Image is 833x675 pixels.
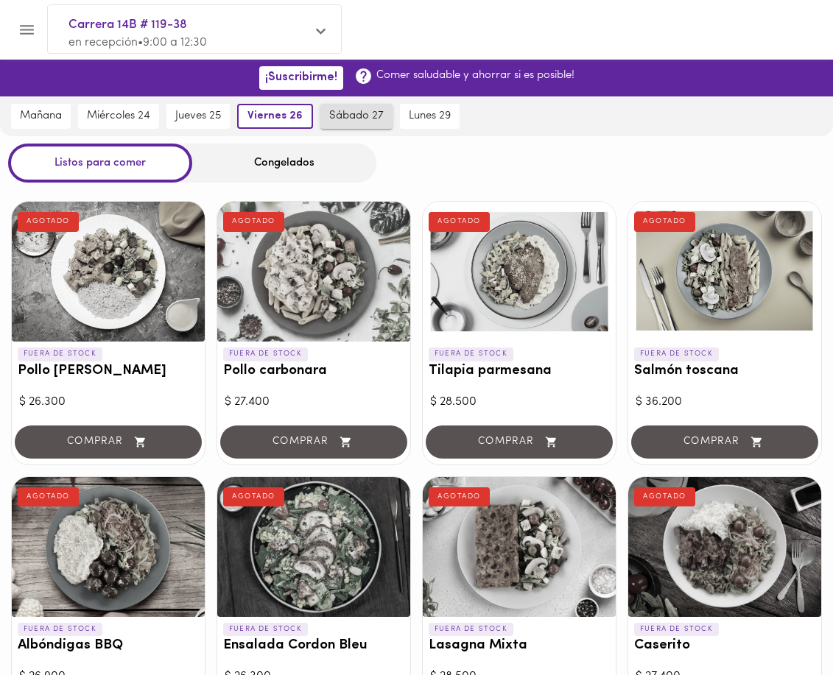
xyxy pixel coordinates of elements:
[87,110,150,123] span: miércoles 24
[409,110,451,123] span: lunes 29
[78,104,159,129] button: miércoles 24
[217,477,410,617] div: Ensalada Cordon Bleu
[18,212,79,231] div: AGOTADO
[634,487,695,506] div: AGOTADO
[636,394,814,411] div: $ 36.200
[18,347,102,361] p: FUERA DE STOCK
[175,110,221,123] span: jueves 25
[634,212,695,231] div: AGOTADO
[19,394,197,411] div: $ 26.300
[18,487,79,506] div: AGOTADO
[18,364,199,379] h3: Pollo [PERSON_NAME]
[11,104,71,129] button: mañana
[225,394,403,411] div: $ 27.400
[12,202,205,342] div: Pollo Tikka Massala
[20,110,62,123] span: mañana
[223,347,308,361] p: FUERA DE STOCK
[9,12,45,48] button: Menu
[748,590,818,660] iframe: Messagebird Livechat Widget
[223,638,404,654] h3: Ensalada Cordon Bleu
[429,347,513,361] p: FUERA DE STOCK
[320,104,393,129] button: sábado 27
[223,212,284,231] div: AGOTADO
[223,364,404,379] h3: Pollo carbonara
[628,202,821,342] div: Salmón toscana
[429,623,513,636] p: FUERA DE STOCK
[634,638,815,654] h3: Caserito
[329,110,384,123] span: sábado 27
[18,638,199,654] h3: Albóndigas BBQ
[634,623,719,636] p: FUERA DE STOCK
[400,104,460,129] button: lunes 29
[18,623,102,636] p: FUERA DE STOCK
[265,71,337,85] span: ¡Suscribirme!
[237,104,313,129] button: viernes 26
[166,104,230,129] button: jueves 25
[217,202,410,342] div: Pollo carbonara
[376,68,574,83] p: Comer saludable y ahorrar si es posible!
[634,364,815,379] h3: Salmón toscana
[12,477,205,617] div: Albóndigas BBQ
[423,477,616,617] div: Lasagna Mixta
[259,66,343,89] button: ¡Suscribirme!
[192,144,376,183] div: Congelados
[223,487,284,506] div: AGOTADO
[628,477,821,617] div: Caserito
[247,110,303,123] span: viernes 26
[8,144,192,183] div: Listos para comer
[430,394,608,411] div: $ 28.500
[223,623,308,636] p: FUERA DE STOCK
[429,638,610,654] h3: Lasagna Mixta
[68,37,207,49] span: en recepción • 9:00 a 12:30
[634,347,719,361] p: FUERA DE STOCK
[423,202,616,342] div: Tilapia parmesana
[429,212,490,231] div: AGOTADO
[68,15,306,35] span: Carrera 14B # 119-38
[429,487,490,506] div: AGOTADO
[429,364,610,379] h3: Tilapia parmesana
